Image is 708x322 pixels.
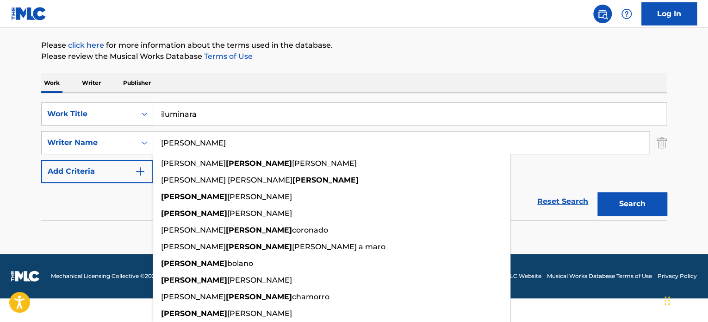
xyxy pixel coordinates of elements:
[533,191,593,212] a: Reset Search
[41,160,153,183] button: Add Criteria
[79,73,104,93] p: Writer
[593,5,612,23] a: Public Search
[493,272,541,280] a: The MLC Website
[641,2,697,25] a: Log In
[161,292,226,301] span: [PERSON_NAME]
[617,5,636,23] div: Help
[41,51,667,62] p: Please review the Musical Works Database
[68,41,104,50] a: click here
[658,272,697,280] a: Privacy Policy
[292,159,357,168] span: [PERSON_NAME]
[621,8,632,19] img: help
[161,259,227,268] strong: [PERSON_NAME]
[51,272,158,280] span: Mechanical Licensing Collective © 2025
[227,259,253,268] span: bolano
[161,276,227,284] strong: [PERSON_NAME]
[657,131,667,154] img: Delete Criterion
[11,271,40,282] img: logo
[227,192,292,201] span: [PERSON_NAME]
[292,292,329,301] span: chamorro
[161,192,227,201] strong: [PERSON_NAME]
[226,159,292,168] strong: [PERSON_NAME]
[202,52,253,61] a: Terms of Use
[665,287,670,315] div: Drag
[41,73,62,93] p: Work
[292,176,359,184] strong: [PERSON_NAME]
[161,309,227,318] strong: [PERSON_NAME]
[227,209,292,218] span: [PERSON_NAME]
[226,242,292,251] strong: [PERSON_NAME]
[11,7,47,20] img: MLC Logo
[47,137,130,148] div: Writer Name
[226,292,292,301] strong: [PERSON_NAME]
[292,242,385,251] span: [PERSON_NAME] a maro
[597,8,608,19] img: search
[662,278,708,322] iframe: Chat Widget
[292,226,328,234] span: coronado
[161,159,226,168] span: [PERSON_NAME]
[41,40,667,51] p: Please for more information about the terms used in the database.
[161,176,292,184] span: [PERSON_NAME] [PERSON_NAME]
[41,102,667,220] form: Search Form
[227,309,292,318] span: [PERSON_NAME]
[227,276,292,284] span: [PERSON_NAME]
[161,226,226,234] span: [PERSON_NAME]
[161,242,226,251] span: [PERSON_NAME]
[597,192,667,215] button: Search
[120,73,154,93] p: Publisher
[161,209,227,218] strong: [PERSON_NAME]
[547,272,652,280] a: Musical Works Database Terms of Use
[135,166,146,177] img: 9d2ae6d4665cec9f34b9.svg
[226,226,292,234] strong: [PERSON_NAME]
[47,108,130,120] div: Work Title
